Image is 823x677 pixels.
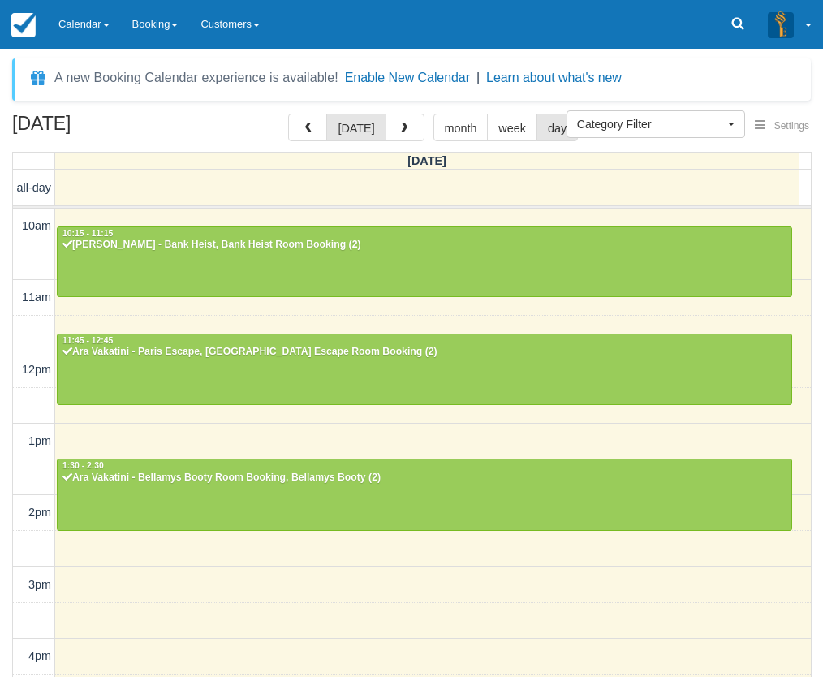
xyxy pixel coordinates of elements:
span: 12pm [22,363,51,376]
span: 11:45 - 12:45 [62,336,113,345]
button: day [536,114,578,141]
a: 10:15 - 11:15[PERSON_NAME] - Bank Heist, Bank Heist Room Booking (2) [57,226,792,298]
span: 10am [22,219,51,232]
span: | [476,71,480,84]
h2: [DATE] [12,114,218,144]
span: 10:15 - 11:15 [62,229,113,238]
button: [DATE] [326,114,386,141]
img: checkfront-main-nav-mini-logo.png [11,13,36,37]
a: 11:45 - 12:45Ara Vakatini - Paris Escape, [GEOGRAPHIC_DATA] Escape Room Booking (2) [57,334,792,405]
div: Ara Vakatini - Bellamys Booty Room Booking, Bellamys Booty (2) [62,472,787,485]
a: Learn about what's new [486,71,622,84]
img: A3 [768,11,794,37]
span: Settings [774,120,809,132]
span: 11am [22,291,51,304]
button: month [433,114,489,141]
span: 2pm [28,506,51,519]
button: Settings [745,114,819,138]
span: all-day [17,181,51,194]
span: 3pm [28,578,51,591]
span: 1:30 - 2:30 [62,461,104,470]
a: 1:30 - 2:30Ara Vakatini - Bellamys Booty Room Booking, Bellamys Booty (2) [57,459,792,530]
div: Ara Vakatini - Paris Escape, [GEOGRAPHIC_DATA] Escape Room Booking (2) [62,346,787,359]
span: 1pm [28,434,51,447]
button: week [487,114,537,141]
span: Category Filter [577,116,724,132]
div: A new Booking Calendar experience is available! [54,68,338,88]
button: Category Filter [567,110,745,138]
span: [DATE] [407,154,446,167]
span: 4pm [28,649,51,662]
button: Enable New Calendar [345,70,470,86]
div: [PERSON_NAME] - Bank Heist, Bank Heist Room Booking (2) [62,239,787,252]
